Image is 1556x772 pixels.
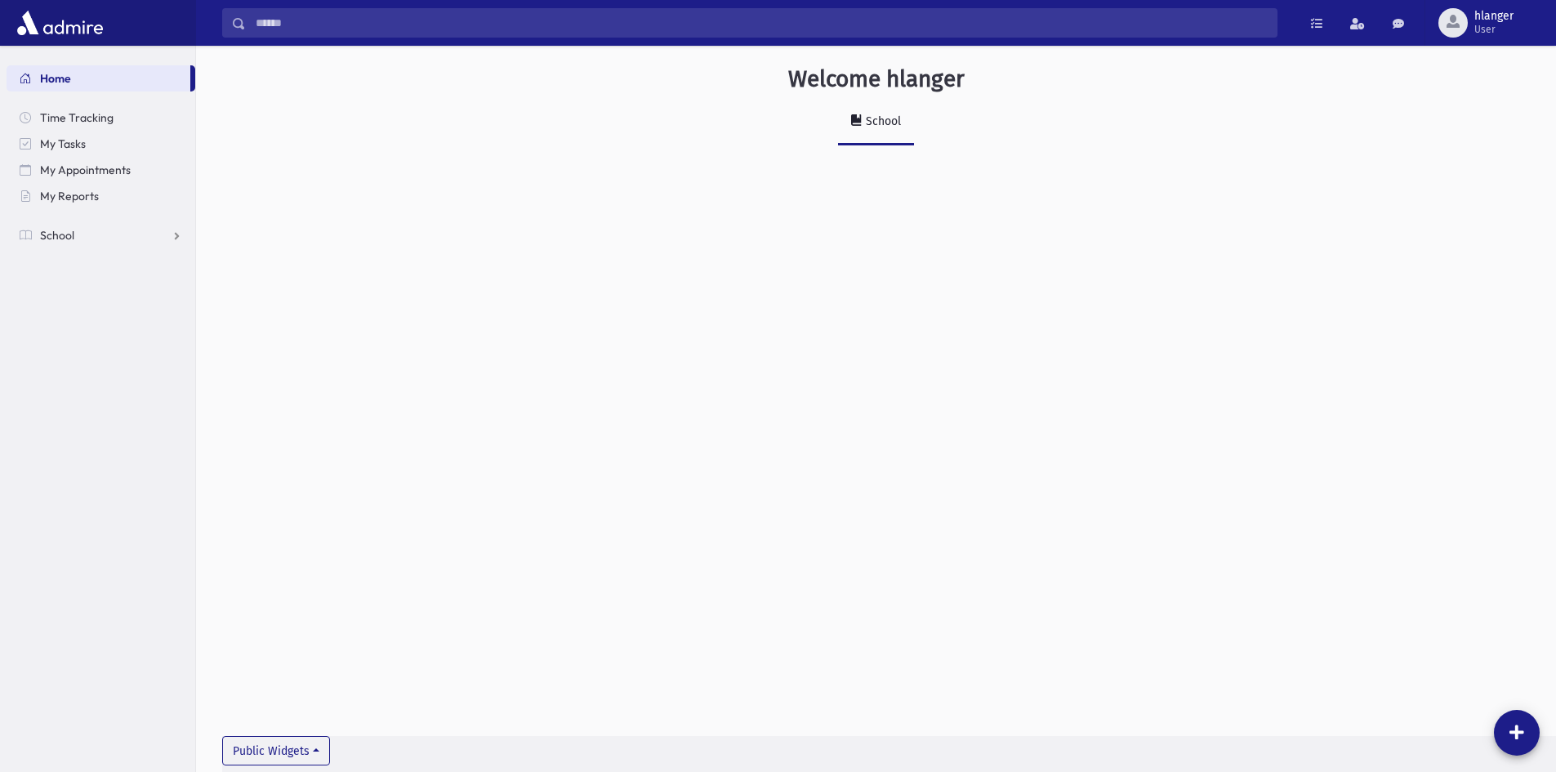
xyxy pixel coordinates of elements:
span: hlanger [1474,10,1514,23]
h3: Welcome hlanger [788,65,965,93]
span: My Reports [40,189,99,203]
span: Time Tracking [40,110,114,125]
a: School [838,100,914,145]
span: User [1474,23,1514,36]
span: My Appointments [40,163,131,177]
span: Home [40,71,71,86]
a: Time Tracking [7,105,195,131]
button: Public Widgets [222,736,330,765]
a: School [7,222,195,248]
a: My Appointments [7,157,195,183]
span: My Tasks [40,136,86,151]
img: AdmirePro [13,7,107,39]
a: My Tasks [7,131,195,157]
input: Search [246,8,1277,38]
div: School [863,114,901,128]
a: My Reports [7,183,195,209]
a: Home [7,65,190,91]
span: School [40,228,74,243]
